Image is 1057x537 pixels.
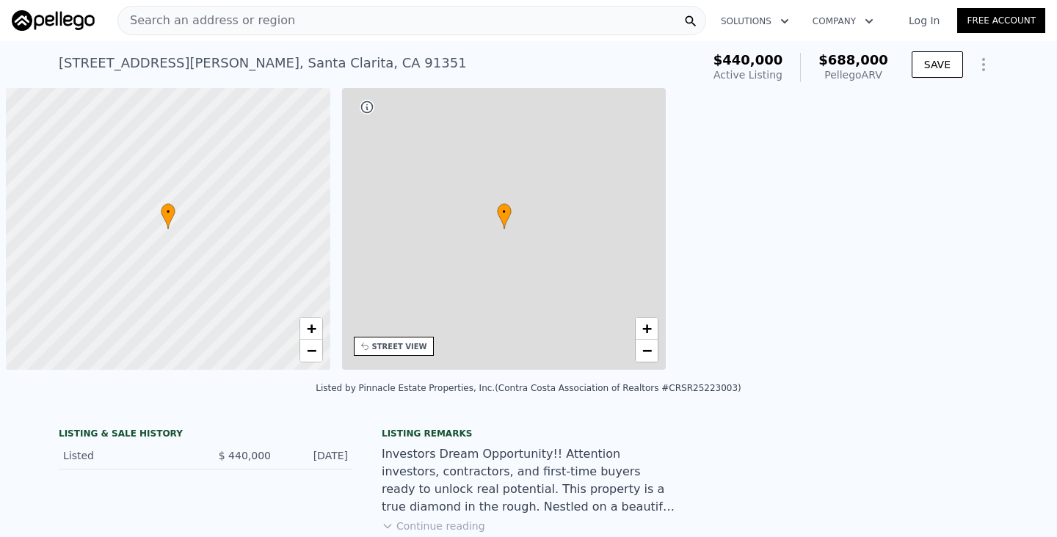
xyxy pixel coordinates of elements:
[969,50,998,79] button: Show Options
[957,8,1045,33] a: Free Account
[12,10,95,31] img: Pellego
[912,51,963,78] button: SAVE
[642,341,652,359] span: −
[636,318,658,340] a: Zoom in
[709,8,801,34] button: Solutions
[283,448,348,463] div: [DATE]
[497,205,512,219] span: •
[713,52,783,67] span: $440,000
[801,8,885,34] button: Company
[59,428,352,442] div: LISTING & SALE HISTORY
[63,448,194,463] div: Listed
[306,319,316,337] span: +
[818,67,888,82] div: Pellego ARV
[161,205,175,219] span: •
[316,383,741,393] div: Listed by Pinnacle Estate Properties, Inc. (Contra Costa Association of Realtors #CRSR25223003)
[118,12,295,29] span: Search an address or region
[891,13,957,28] a: Log In
[818,52,888,67] span: $688,000
[300,318,322,340] a: Zoom in
[642,319,652,337] span: +
[300,340,322,362] a: Zoom out
[59,53,467,73] div: [STREET_ADDRESS][PERSON_NAME] , Santa Clarita , CA 91351
[636,340,658,362] a: Zoom out
[382,428,675,439] div: Listing remarks
[306,341,316,359] span: −
[372,341,427,352] div: STREET VIEW
[382,519,485,533] button: Continue reading
[497,203,512,229] div: •
[219,450,271,461] span: $ 440,000
[161,203,175,229] div: •
[382,445,675,516] div: Investors Dream Opportunity!! Attention investors, contractors, and first-time buyers ready to un...
[713,69,782,81] span: Active Listing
